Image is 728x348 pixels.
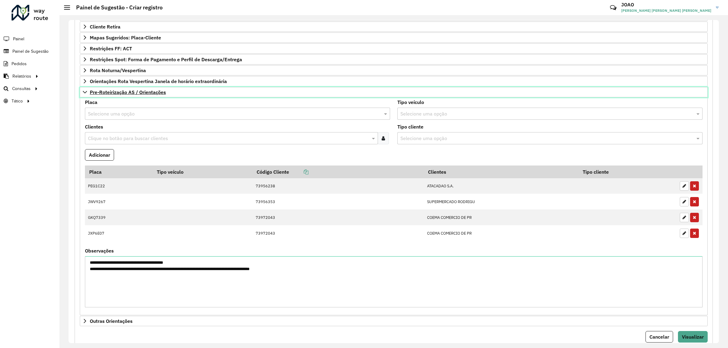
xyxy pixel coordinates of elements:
[80,65,708,75] a: Rota Noturna/Vespertina
[80,32,708,43] a: Mapas Sugeridos: Placa-Cliente
[424,194,579,209] td: SUPERMERCADO RODRIGU
[90,57,242,62] span: Restrições Spot: Forma de Pagamento e Perfil de Descarga/Entrega
[90,46,132,51] span: Restrições FF: ACT
[12,73,31,79] span: Relatórios
[252,166,424,178] th: Código Cliente
[70,4,163,11] h2: Painel de Sugestão - Criar registro
[12,48,49,55] span: Painel de Sugestão
[80,22,708,32] a: Cliente Retira
[12,61,27,67] span: Pedidos
[289,169,308,175] a: Copiar
[90,90,166,95] span: Pre-Roteirização AS / Orientações
[80,76,708,86] a: Orientações Rota Vespertina Janela de horário extraordinária
[12,98,23,104] span: Tático
[85,99,97,106] label: Placa
[90,79,227,84] span: Orientações Rota Vespertina Janela de horário extraordinária
[397,99,424,106] label: Tipo veículo
[80,87,708,97] a: Pre-Roteirização AS / Orientações
[13,36,24,42] span: Painel
[645,331,673,343] button: Cancelar
[85,194,153,209] td: JWV9267
[682,334,704,340] span: Visualizar
[424,166,579,178] th: Clientes
[90,35,161,40] span: Mapas Sugeridos: Placa-Cliente
[85,166,153,178] th: Placa
[85,178,153,194] td: PEG1C22
[678,331,708,343] button: Visualizar
[85,123,103,130] label: Clientes
[578,166,676,178] th: Tipo cliente
[90,24,120,29] span: Cliente Retira
[252,178,424,194] td: 73956238
[85,149,114,161] button: Adicionar
[85,247,114,254] label: Observações
[649,334,669,340] span: Cancelar
[252,194,424,209] td: 73956353
[85,209,153,225] td: GKQ7339
[80,97,708,316] div: Pre-Roteirização AS / Orientações
[153,166,253,178] th: Tipo veículo
[424,178,579,194] td: ATACADAO S.A.
[397,123,423,130] label: Tipo cliente
[252,225,424,241] td: 73972043
[80,43,708,54] a: Restrições FF: ACT
[80,316,708,326] a: Outras Orientações
[424,209,579,225] td: COEMA COMERCIO DE PR
[607,1,620,14] a: Contato Rápido
[621,8,711,13] span: [PERSON_NAME] [PERSON_NAME] [PERSON_NAME]
[252,209,424,225] td: 73972043
[80,54,708,65] a: Restrições Spot: Forma de Pagamento e Perfil de Descarga/Entrega
[12,85,31,92] span: Consultas
[621,2,711,8] h3: JOAO
[85,225,153,241] td: JXP6E07
[90,319,133,323] span: Outras Orientações
[424,225,579,241] td: COEMA COMERCIO DE PR
[90,68,146,73] span: Rota Noturna/Vespertina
